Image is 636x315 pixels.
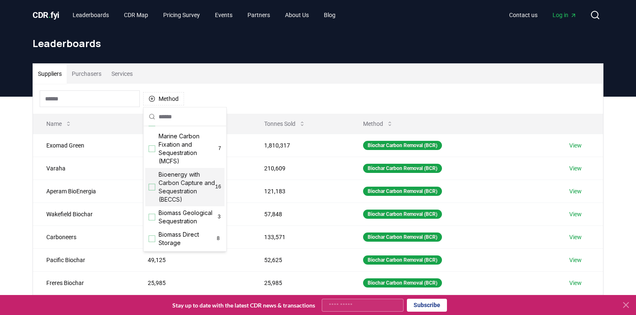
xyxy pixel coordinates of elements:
span: Mineralization [159,119,197,127]
a: Contact us [502,7,544,22]
a: Pricing Survey [156,7,207,22]
span: Biomass Geological Sequestration [159,209,217,225]
div: Biochar Carbon Removal (BCR) [363,255,442,265]
div: Biochar Carbon Removal (BCR) [363,278,442,287]
nav: Main [502,7,583,22]
td: 195,378 [134,134,251,157]
a: View [569,187,582,195]
a: Leaderboards [66,7,116,22]
button: Name [40,115,78,132]
td: 54,392 [134,225,251,248]
td: Carboneers [33,225,134,248]
td: Varaha [33,157,134,180]
td: 57,840 [134,202,251,225]
span: Bioenergy with Carbon Capture and Sequestration (BECCS) [159,170,215,204]
td: 25,985 [251,271,350,294]
span: Biomass Direct Storage [159,230,215,247]
td: 57,848 [251,202,350,225]
a: View [569,164,582,172]
a: Log in [546,7,583,22]
a: CDR.fyi [33,9,59,21]
a: View [569,210,582,218]
td: Exomad Green [33,134,134,157]
td: Aperam BioEnergia [33,180,134,202]
a: Blog [317,7,342,22]
td: 52,625 [251,248,350,271]
div: Biochar Carbon Removal (BCR) [363,187,442,196]
td: 95,276 [134,157,251,180]
span: 16 [215,184,221,190]
div: Biochar Carbon Removal (BCR) [363,210,442,219]
div: Biochar Carbon Removal (BCR) [363,164,442,173]
td: Freres Biochar [33,271,134,294]
td: 1,810,317 [251,134,350,157]
span: Log in [553,11,577,19]
a: View [569,256,582,264]
td: 210,609 [251,157,350,180]
td: 133,571 [251,225,350,248]
button: Tonnes Sold [257,115,312,132]
button: Method [143,92,184,105]
td: 89,298 [134,180,251,202]
button: Services [106,64,138,84]
td: 25,985 [134,271,251,294]
a: About Us [278,7,315,22]
a: Events [208,7,239,22]
button: Purchasers [67,64,106,84]
a: View [569,233,582,241]
td: 121,183 [251,180,350,202]
div: Biochar Carbon Removal (BCR) [363,141,442,150]
td: 49,125 [134,248,251,271]
button: Suppliers [33,64,67,84]
button: Tonnes Delivered [141,115,208,132]
a: View [569,141,582,150]
span: 8 [215,235,221,242]
a: CDR Map [117,7,155,22]
button: Method [356,115,400,132]
nav: Main [66,7,342,22]
div: Biochar Carbon Removal (BCR) [363,232,442,242]
a: View [569,279,582,287]
td: Pacific Biochar [33,248,134,271]
h1: Leaderboards [33,37,603,50]
span: CDR fyi [33,10,59,20]
span: . [48,10,51,20]
td: Wakefield Biochar [33,202,134,225]
span: 7 [218,145,221,152]
a: Partners [241,7,277,22]
span: 3 [217,214,221,220]
span: Marine Carbon Fixation and Sequestration (MCFS) [159,132,218,165]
